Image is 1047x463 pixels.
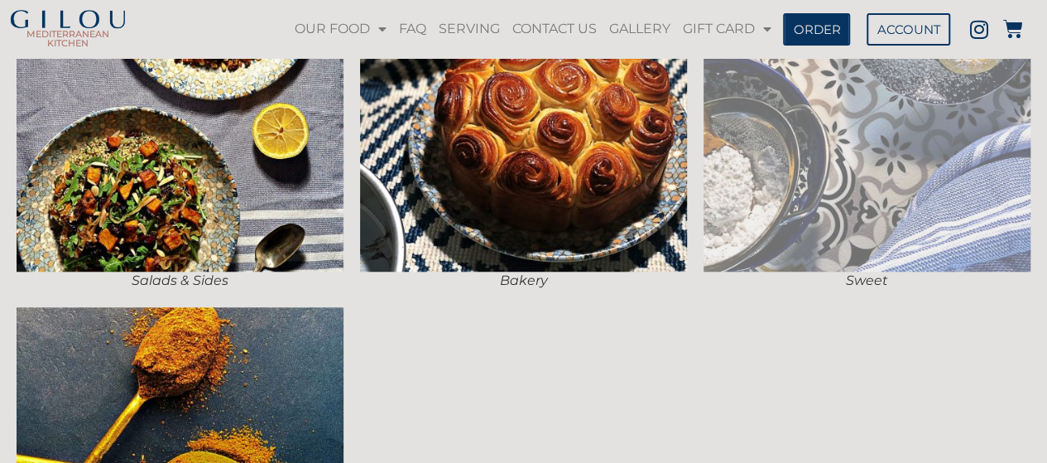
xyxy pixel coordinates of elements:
[394,10,430,48] a: FAQ
[288,10,776,48] nav: Menu
[867,13,950,46] a: ACCOUNT
[793,23,840,36] span: ORDER
[704,272,1030,290] figcaption: Sweet
[678,10,775,48] a: GIFT CARD
[877,23,940,36] span: ACCOUNT
[783,13,850,46] a: ORDER
[434,10,503,48] a: SERVING
[507,10,600,48] a: CONTACT US
[360,272,687,290] figcaption: Bakery
[8,30,127,48] h2: MEDITERRANEAN KITCHEN
[8,10,127,30] img: Gilou Logo
[290,10,390,48] a: OUR FOOD
[17,272,343,290] figcaption: Salads & Sides
[604,10,674,48] a: GALLERY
